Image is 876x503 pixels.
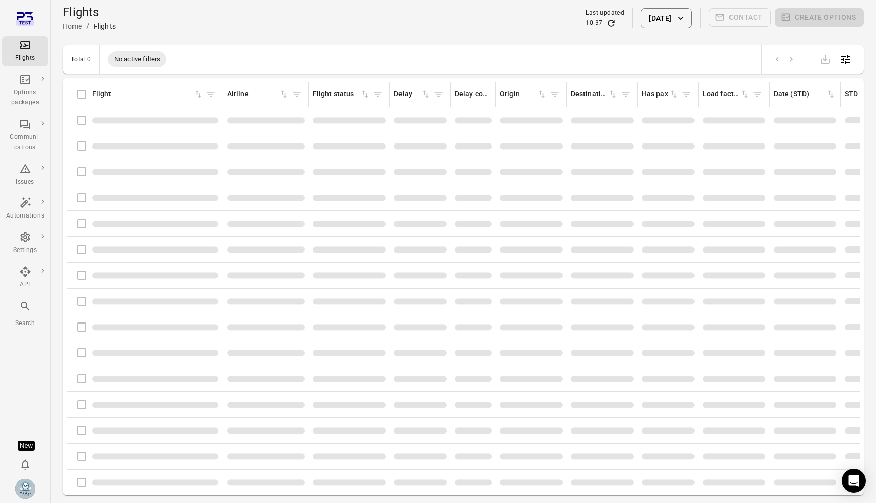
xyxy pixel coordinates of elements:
[6,280,44,290] div: API
[642,89,679,100] div: Sort by has pax in ascending order
[618,87,633,102] span: Filter by destination
[11,475,40,503] button: Elsa Mjöll [Mjoll Airways]
[842,469,866,493] div: Open Intercom Messenger
[2,297,48,331] button: Search
[2,160,48,190] a: Issues
[63,4,116,20] h1: Flights
[313,89,370,100] div: Sort by flight status in ascending order
[455,89,491,100] div: Delay codes
[71,56,91,63] div: Total 0
[203,87,218,102] span: Filter by flight
[709,8,771,28] span: Please make a selection to create communications
[547,87,562,102] span: Filter by origin
[6,177,44,187] div: Issues
[289,87,304,102] span: Filter by airline
[63,20,116,32] nav: Breadcrumbs
[2,115,48,156] a: Communi-cations
[6,245,44,256] div: Settings
[92,89,203,100] div: Sort by flight in ascending order
[6,318,44,329] div: Search
[641,8,691,28] button: [DATE]
[606,18,616,28] button: Refresh data
[815,54,835,63] span: Please make a selection to export
[431,87,446,102] span: Filter by delay
[2,36,48,66] a: Flights
[775,8,864,28] span: Please make a selection to create an option package
[835,49,856,69] button: Open table configuration
[679,87,694,102] span: Filter by has pax
[6,211,44,221] div: Automations
[6,53,44,63] div: Flights
[86,20,90,32] li: /
[2,263,48,293] a: API
[63,22,82,30] a: Home
[703,89,750,100] div: Sort by load factor in ascending order
[2,228,48,259] a: Settings
[571,89,618,100] div: Sort by destination in ascending order
[227,89,289,100] div: Sort by airline in ascending order
[586,18,602,28] div: 10:37
[6,132,44,153] div: Communi-cations
[18,441,35,451] div: Tooltip anchor
[770,53,798,66] nav: pagination navigation
[394,89,431,100] div: Sort by delay in ascending order
[774,89,836,100] div: Sort by date (STD) in ascending order
[500,89,547,100] div: Sort by origin in ascending order
[15,479,35,499] img: Mjoll-Airways-Logo.webp
[6,88,44,108] div: Options packages
[750,87,765,102] span: Filter by load factor
[586,8,624,18] div: Last updated
[15,454,35,475] button: Notifications
[108,54,167,64] span: No active filters
[2,194,48,224] a: Automations
[94,21,116,31] div: Flights
[370,87,385,102] span: Filter by flight status
[2,70,48,111] a: Options packages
